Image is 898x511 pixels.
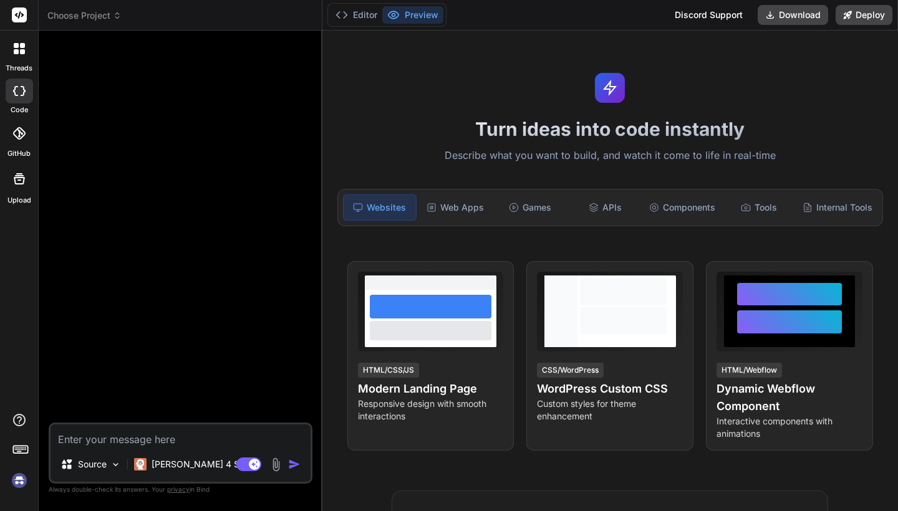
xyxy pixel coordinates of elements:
[667,5,750,25] div: Discord Support
[288,458,301,470] img: icon
[167,485,190,493] span: privacy
[6,63,32,74] label: threads
[717,380,862,415] h4: Dynamic Webflow Component
[836,5,892,25] button: Deploy
[717,415,862,440] p: Interactive components with animations
[382,6,443,24] button: Preview
[331,6,382,24] button: Editor
[798,194,877,221] div: Internal Tools
[330,148,891,164] p: Describe what you want to build, and watch it come to life in real-time
[358,363,419,378] div: HTML/CSS/JS
[723,194,795,221] div: Tools
[343,194,417,221] div: Websites
[537,398,683,423] p: Custom styles for theme enhancement
[419,194,491,221] div: Web Apps
[330,118,891,140] h1: Turn ideas into code instantly
[537,380,683,398] h4: WordPress Custom CSS
[717,363,782,378] div: HTML/Webflow
[569,194,641,221] div: APIs
[494,194,566,221] div: Games
[7,195,31,206] label: Upload
[758,5,828,25] button: Download
[78,458,107,470] p: Source
[9,470,30,491] img: signin
[7,148,31,159] label: GitHub
[358,398,504,423] p: Responsive design with smooth interactions
[644,194,720,221] div: Components
[537,363,604,378] div: CSS/WordPress
[358,380,504,398] h4: Modern Landing Page
[49,484,312,495] p: Always double-check its answers. Your in Bind
[134,458,147,470] img: Claude 4 Sonnet
[47,9,122,22] span: Choose Project
[110,459,121,470] img: Pick Models
[152,458,244,470] p: [PERSON_NAME] 4 S..
[269,457,283,472] img: attachment
[11,105,28,115] label: code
